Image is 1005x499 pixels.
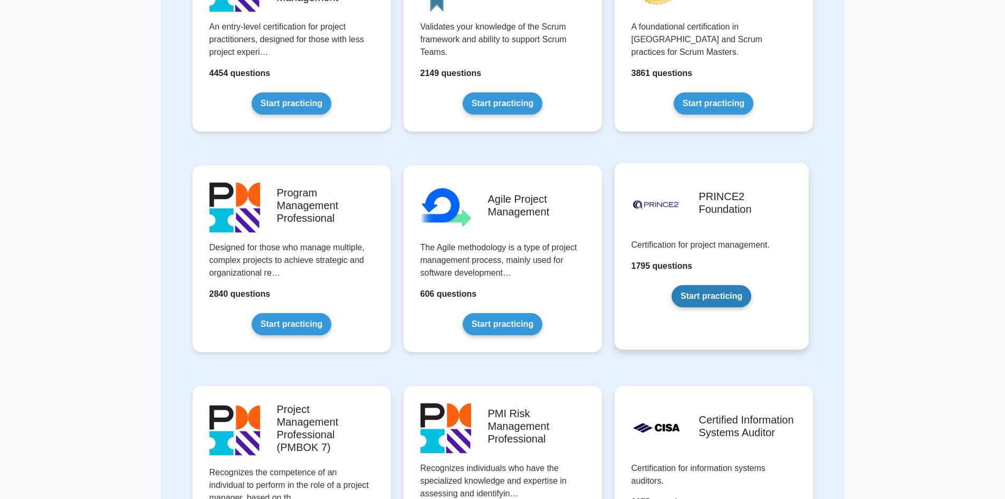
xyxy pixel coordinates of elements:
[463,92,542,115] a: Start practicing
[252,313,331,335] a: Start practicing
[252,92,331,115] a: Start practicing
[463,313,542,335] a: Start practicing
[672,285,751,307] a: Start practicing
[674,92,753,115] a: Start practicing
